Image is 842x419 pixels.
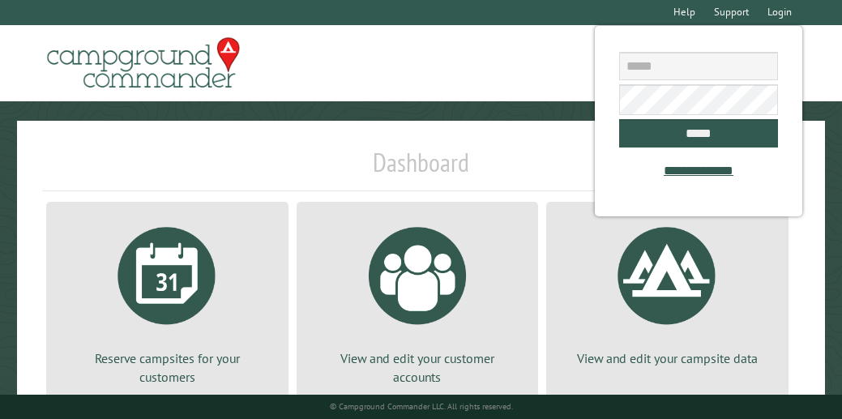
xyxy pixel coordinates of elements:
[566,215,769,367] a: View and edit your campsite data
[316,349,519,386] p: View and edit your customer accounts
[316,215,519,386] a: View and edit your customer accounts
[42,147,800,191] h1: Dashboard
[66,349,269,386] p: Reserve campsites for your customers
[566,349,769,367] p: View and edit your campsite data
[330,401,513,412] small: © Campground Commander LLC. All rights reserved.
[42,32,245,95] img: Campground Commander
[66,215,269,386] a: Reserve campsites for your customers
